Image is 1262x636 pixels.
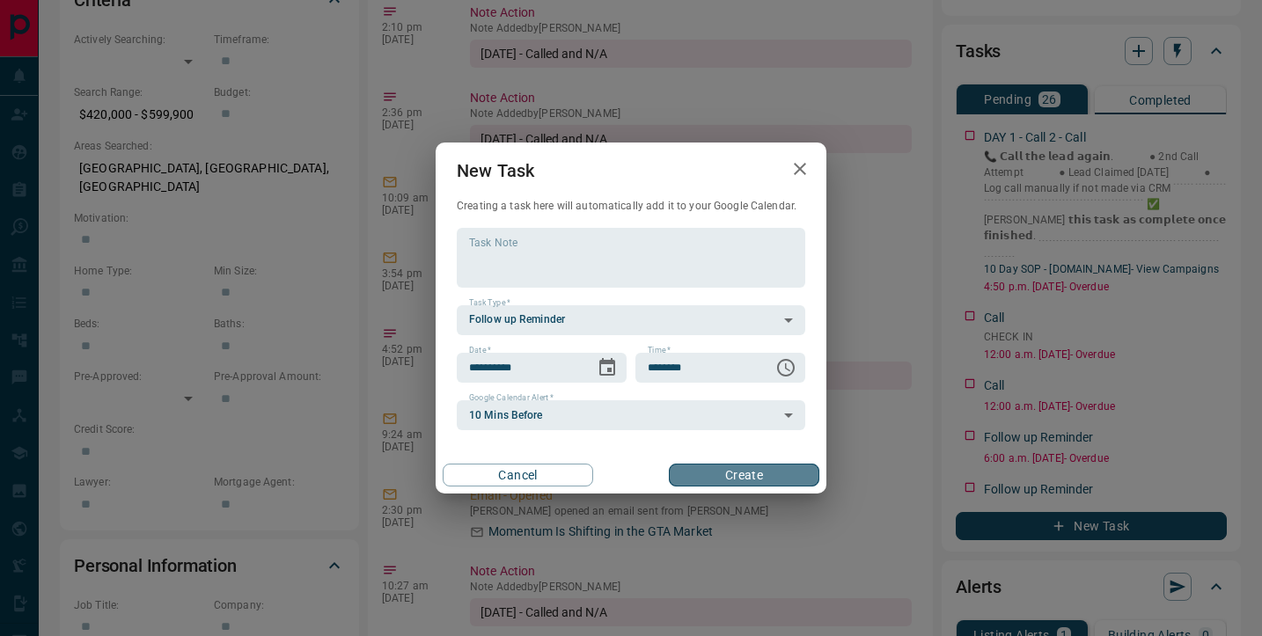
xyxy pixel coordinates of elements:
[469,345,491,356] label: Date
[768,350,803,385] button: Choose time, selected time is 6:00 AM
[669,464,819,486] button: Create
[457,305,805,335] div: Follow up Reminder
[590,350,625,385] button: Choose date, selected date is Aug 28, 2025
[457,199,805,214] p: Creating a task here will automatically add it to your Google Calendar.
[436,143,555,199] h2: New Task
[457,400,805,430] div: 10 Mins Before
[469,297,510,309] label: Task Type
[648,345,671,356] label: Time
[469,392,554,404] label: Google Calendar Alert
[443,464,593,486] button: Cancel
